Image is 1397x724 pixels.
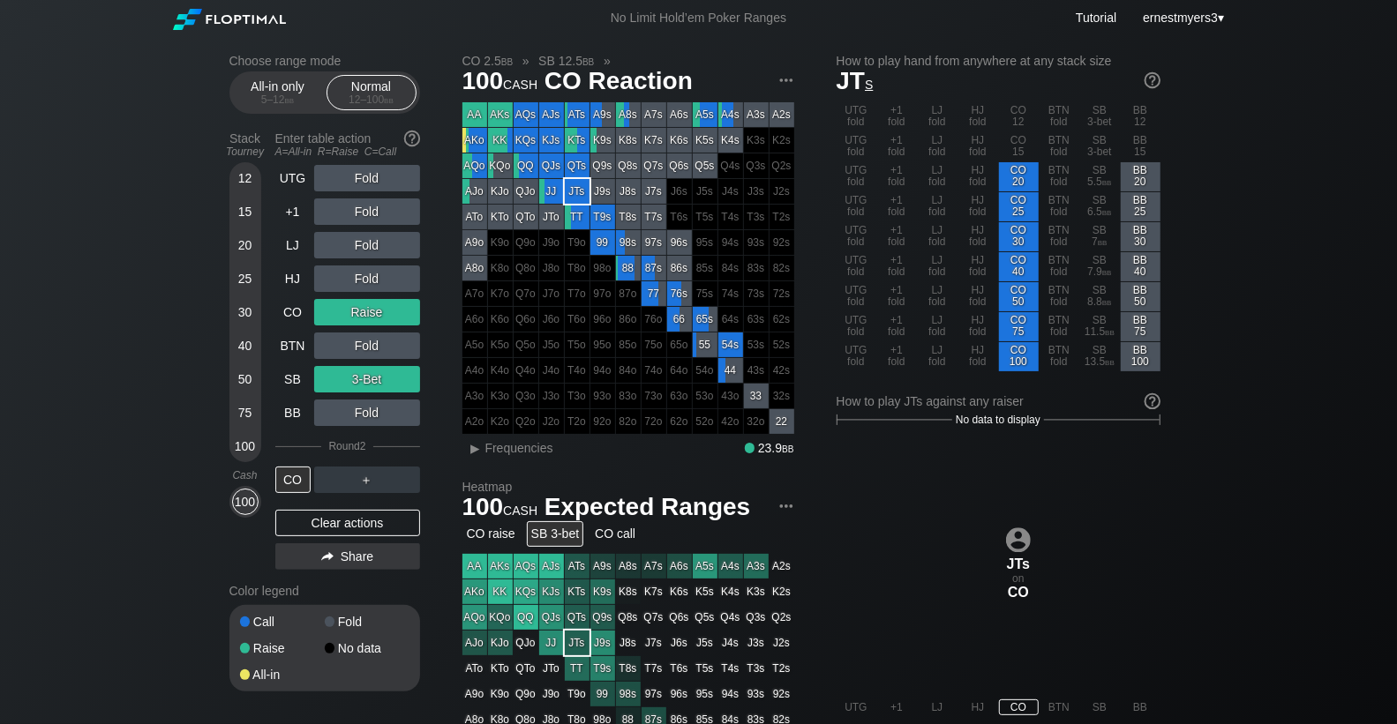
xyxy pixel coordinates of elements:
[744,153,769,178] div: 100% fold in prior round
[314,366,420,392] div: 3-Bet
[514,128,538,153] div: KQs
[770,358,794,383] div: 100% fold in prior round
[744,102,769,127] div: A3s
[1105,325,1115,338] span: bb
[718,307,743,332] div: 100% fold in prior round
[232,198,259,225] div: 15
[667,256,692,280] div: 86s
[462,230,487,255] div: A9o
[325,616,409,628] div: Fold
[616,256,641,280] div: 88
[565,128,590,153] div: KTs
[590,384,615,408] div: 100% fold in prior round
[1040,192,1079,221] div: BTN fold
[718,153,743,178] div: 100% fold in prior round
[539,102,564,127] div: AJs
[770,230,794,255] div: 100% fold in prior round
[642,179,666,204] div: J7s
[514,281,538,306] div: 100% fold in prior round
[462,128,487,153] div: AKo
[590,153,615,178] div: Q9s
[744,307,769,332] div: 100% fold in prior round
[877,342,917,371] div: +1 fold
[334,93,409,106] div: 12 – 100
[240,642,325,654] div: Raise
[488,102,513,127] div: AKs
[325,642,409,654] div: No data
[718,179,743,204] div: 100% fold in prior round
[958,342,998,371] div: HJ fold
[488,256,513,280] div: 100% fold in prior round
[837,162,876,191] div: UTG fold
[693,281,717,306] div: 100% fold in prior round
[565,307,590,332] div: 100% fold in prior round
[539,256,564,280] div: 100% fold in prior round
[462,256,487,280] div: A8o
[488,358,513,383] div: 100% fold in prior round
[1080,252,1120,281] div: SB 7.9
[616,281,641,306] div: 100% fold in prior round
[642,332,666,357] div: 100% fold in prior round
[331,76,412,109] div: Normal
[918,102,958,131] div: LJ fold
[514,205,538,229] div: QTo
[693,102,717,127] div: A5s
[275,265,311,292] div: HJ
[744,256,769,280] div: 100% fold in prior round
[777,496,796,516] img: ellipsis.fd386fe8.svg
[232,399,259,426] div: 75
[1143,392,1162,411] img: help.32db89a4.svg
[667,332,692,357] div: 100% fold in prior round
[1143,71,1162,90] img: help.32db89a4.svg
[744,230,769,255] div: 100% fold in prior round
[693,128,717,153] div: K5s
[565,102,590,127] div: ATs
[770,332,794,357] div: 100% fold in prior round
[539,332,564,357] div: 100% fold in prior round
[877,132,917,161] div: +1 fold
[314,165,420,191] div: Fold
[865,73,873,93] span: s
[1098,235,1108,248] span: bb
[1102,265,1112,278] span: bb
[837,312,876,341] div: UTG fold
[237,76,319,109] div: All-in only
[744,281,769,306] div: 100% fold in prior round
[1102,295,1112,308] span: bb
[240,616,325,628] div: Call
[321,552,334,562] img: share.864f2f62.svg
[594,54,620,68] span: »
[565,256,590,280] div: 100% fold in prior round
[667,153,692,178] div: Q6s
[693,358,717,383] div: 100% fold in prior round
[642,102,666,127] div: A7s
[314,198,420,225] div: Fold
[667,128,692,153] div: K6s
[539,358,564,383] div: 100% fold in prior round
[877,192,917,221] div: +1 fold
[1080,222,1120,251] div: SB 7
[240,668,325,681] div: All-in
[590,128,615,153] div: K9s
[1121,132,1160,161] div: BB 15
[744,128,769,153] div: 100% fold in prior round
[837,252,876,281] div: UTG fold
[232,232,259,258] div: 20
[718,230,743,255] div: 100% fold in prior round
[539,307,564,332] div: 100% fold in prior round
[1040,282,1079,311] div: BTN fold
[402,129,422,148] img: help.32db89a4.svg
[999,342,1039,371] div: CO 100
[460,68,541,97] span: 100
[999,282,1039,311] div: CO 50
[642,281,666,306] div: 77
[565,358,590,383] div: 100% fold in prior round
[222,146,268,158] div: Tourney
[1102,205,1112,218] span: bb
[999,222,1039,251] div: CO 30
[667,281,692,306] div: 76s
[542,68,695,97] span: CO Reaction
[1080,132,1120,161] div: SB 3-bet
[314,265,420,292] div: Fold
[744,384,769,408] div: 33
